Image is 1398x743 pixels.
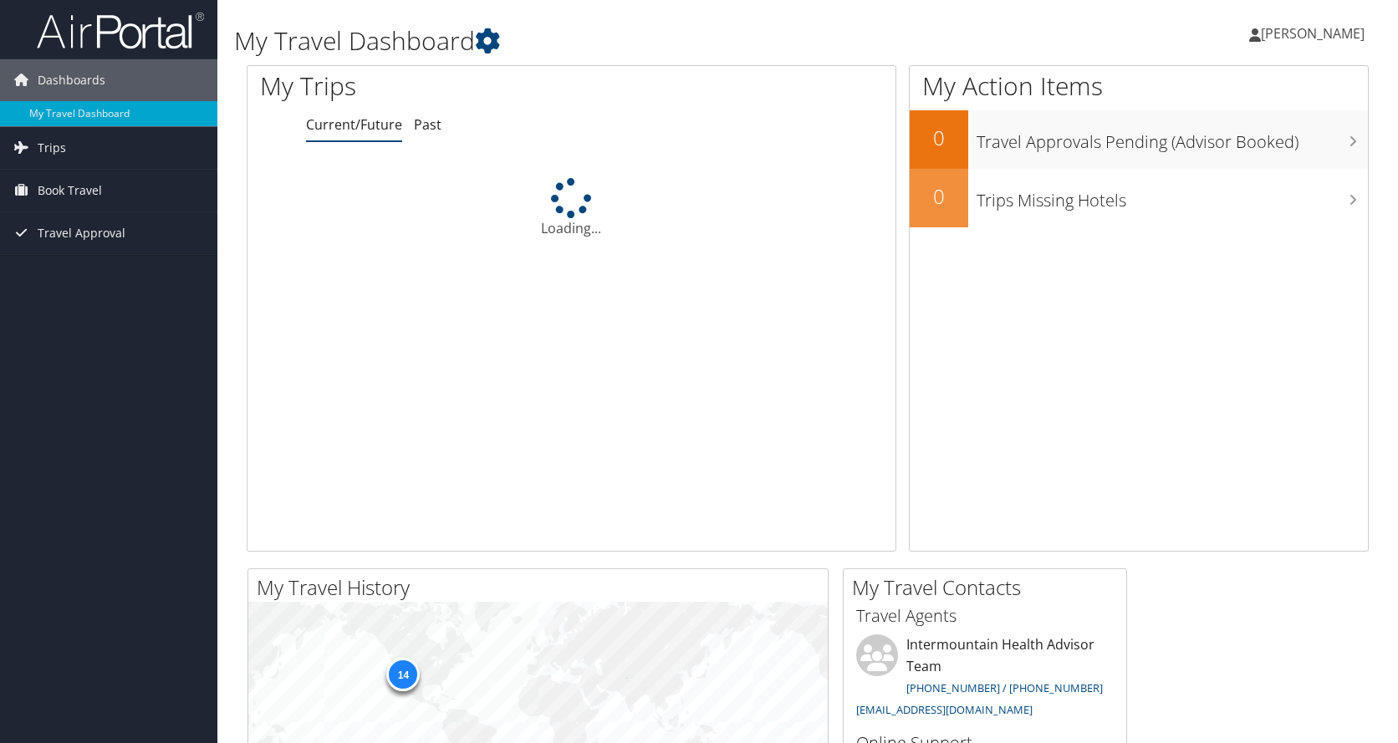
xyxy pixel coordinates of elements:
h1: My Trips [260,69,613,104]
div: 14 [386,658,420,691]
a: Current/Future [306,115,402,134]
a: Past [414,115,441,134]
h1: My Travel Dashboard [234,23,999,59]
a: [EMAIL_ADDRESS][DOMAIN_NAME] [856,702,1033,717]
h1: My Action Items [910,69,1368,104]
span: Book Travel [38,170,102,211]
span: Trips [38,127,66,169]
h3: Travel Agents [856,604,1114,628]
h3: Travel Approvals Pending (Advisor Booked) [977,122,1368,154]
span: [PERSON_NAME] [1261,24,1365,43]
li: Intermountain Health Advisor Team [848,634,1122,724]
h2: My Travel History [257,573,828,602]
h2: 0 [910,124,968,152]
h2: My Travel Contacts [852,573,1126,602]
h2: 0 [910,182,968,211]
span: Dashboards [38,59,105,101]
div: Loading... [247,178,895,238]
img: airportal-logo.png [37,11,204,50]
h3: Trips Missing Hotels [977,181,1368,212]
a: 0Trips Missing Hotels [910,169,1368,227]
span: Travel Approval [38,212,125,254]
a: 0Travel Approvals Pending (Advisor Booked) [910,110,1368,169]
a: [PHONE_NUMBER] / [PHONE_NUMBER] [906,680,1103,695]
a: [PERSON_NAME] [1249,8,1381,59]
